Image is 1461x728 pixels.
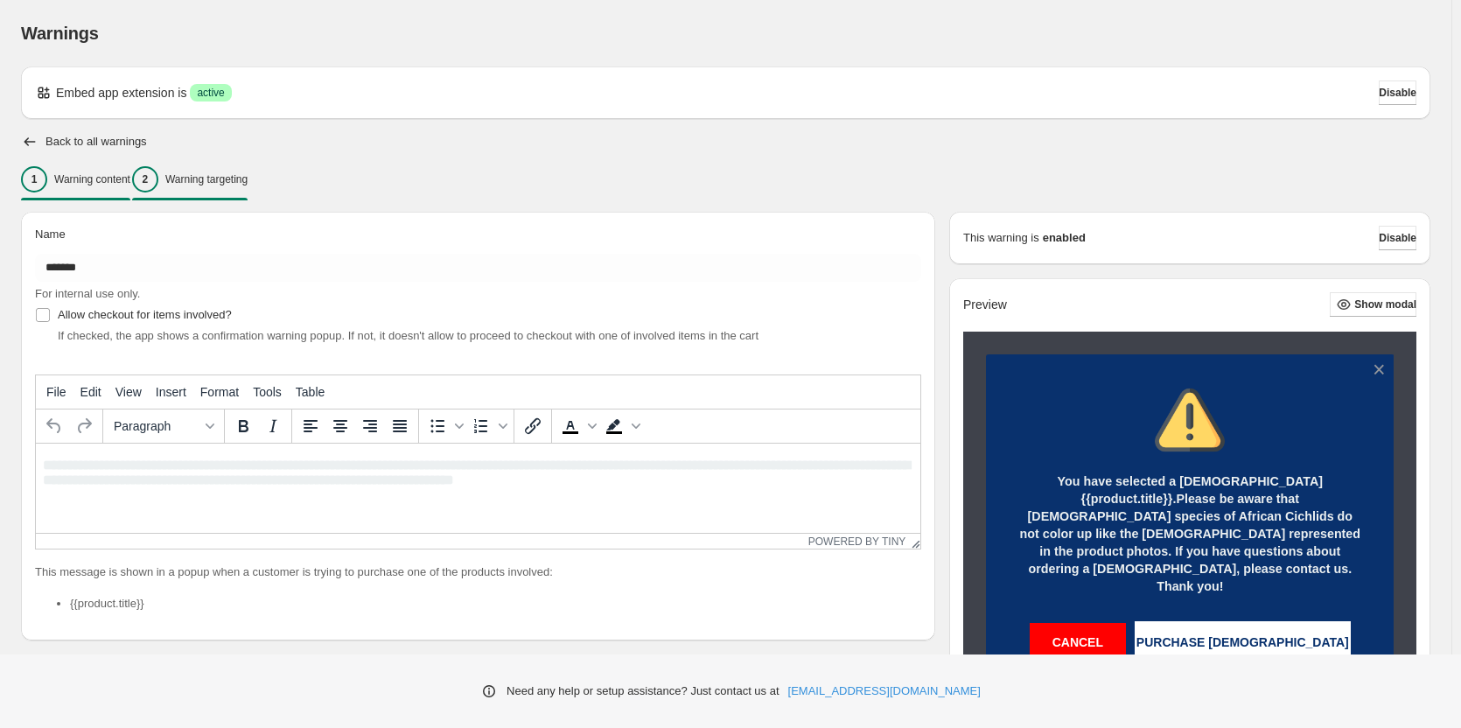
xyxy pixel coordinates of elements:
span: active [197,86,224,100]
div: Bullet list [423,411,466,441]
span: Table [296,385,325,399]
p: This warning is [963,229,1039,247]
div: Resize [905,534,920,549]
button: Align center [325,411,355,441]
span: File [46,385,66,399]
strong: Please be aware that [DEMOGRAPHIC_DATA] species of African Cichlids do not color up like the [DEM... [1020,492,1361,593]
span: Tools [253,385,282,399]
li: {{product.title}} [70,595,921,612]
button: Insert/edit link [518,411,548,441]
button: 2Warning targeting [132,161,248,198]
button: Show modal [1330,292,1416,317]
button: Undo [39,411,69,441]
button: PURCHASE [DEMOGRAPHIC_DATA] [1135,621,1351,663]
div: Background color [599,411,643,441]
span: Name [35,227,66,241]
button: Justify [385,411,415,441]
div: 2 [132,166,158,192]
span: View [115,385,142,399]
span: Edit [80,385,101,399]
a: Powered by Tiny [808,535,906,548]
button: Formats [107,411,220,441]
button: Disable [1379,80,1416,105]
div: 1 [21,166,47,192]
button: 1Warning content [21,161,130,198]
span: Show modal [1354,297,1416,311]
button: Bold [228,411,258,441]
span: Paragraph [114,419,199,433]
div: Numbered list [466,411,510,441]
button: Disable [1379,226,1416,250]
a: [EMAIL_ADDRESS][DOMAIN_NAME] [788,682,981,700]
p: Warning content [54,172,130,186]
h2: Back to all warnings [45,135,147,149]
button: Align left [296,411,325,441]
span: Insert [156,385,186,399]
button: Redo [69,411,99,441]
p: This message is shown in a popup when a customer is trying to purchase one of the products involved: [35,563,921,581]
span: If checked, the app shows a confirmation warning popup. If not, it doesn't allow to proceed to ch... [58,329,758,342]
h2: Preview [963,297,1007,312]
button: Align right [355,411,385,441]
strong: You have selected a [DEMOGRAPHIC_DATA] {{product.title}}. [1058,474,1323,506]
span: Warnings [21,24,99,43]
span: Format [200,385,239,399]
p: Warning targeting [165,172,248,186]
button: Italic [258,411,288,441]
iframe: Rich Text Area [36,444,920,533]
button: CANCEL [1030,623,1126,661]
span: Disable [1379,86,1416,100]
span: Allow checkout for items involved? [58,308,232,321]
span: For internal use only. [35,287,140,300]
strong: enabled [1043,229,1086,247]
div: Text color [556,411,599,441]
span: Disable [1379,231,1416,245]
p: Embed app extension is [56,84,186,101]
